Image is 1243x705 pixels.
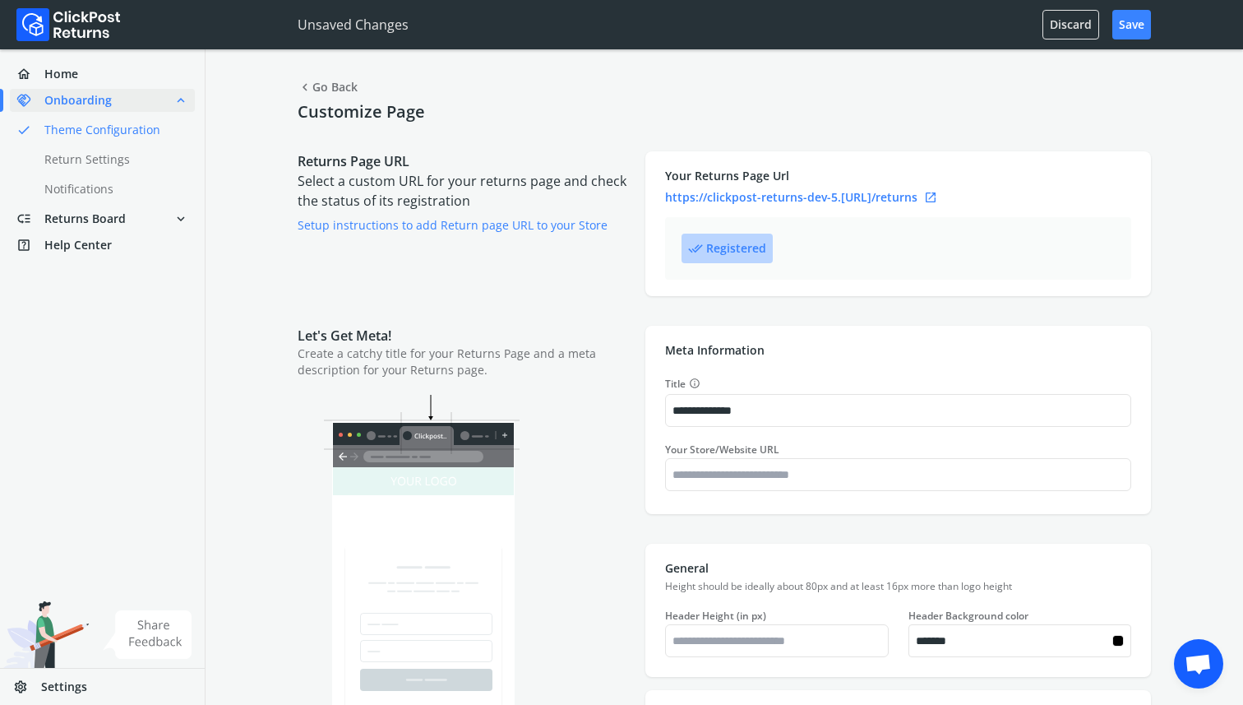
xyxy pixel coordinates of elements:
[298,76,358,99] span: Go Back
[665,610,888,623] label: Header Height (in px)
[10,118,215,141] a: doneTheme Configuration
[682,234,773,263] button: done_allRegistered
[10,234,195,257] a: help_centerHelp Center
[173,89,188,112] span: expand_less
[298,102,1151,122] h4: Customize Page
[665,375,1131,392] label: Title
[13,675,41,698] span: settings
[298,151,629,296] div: Select a custom URL for your returns page and check the status of its registration
[10,148,215,171] a: Return Settings
[686,375,700,392] button: Title
[44,237,112,253] span: Help Center
[1042,10,1099,39] button: Discard
[16,234,44,257] span: help_center
[298,15,409,35] p: Unsaved Changes
[1174,639,1223,689] div: Open chat
[665,560,1131,577] p: General
[103,610,192,659] img: share feedback
[173,207,188,230] span: expand_more
[16,118,31,141] span: done
[44,211,126,227] span: Returns Board
[665,168,1131,184] p: Your Returns Page Url
[908,610,1131,623] label: Header Background color
[665,443,1131,457] label: Your Store/Website URL
[10,178,215,201] a: Notifications
[1112,10,1151,39] button: Save
[665,342,1131,359] p: Meta Information
[298,217,608,233] a: Setup instructions to add Return page URL to your Store
[688,237,703,260] span: done_all
[298,151,629,171] p: Returns Page URL
[298,76,312,99] span: chevron_left
[924,188,937,207] span: open_in_new
[16,63,44,86] span: home
[44,66,78,82] span: Home
[16,8,121,41] img: Logo
[298,326,629,346] p: Let's Get Meta!
[16,89,44,112] span: handshake
[41,679,87,695] span: Settings
[665,580,1131,593] p: Height should be ideally about 80px and at least 16px more than logo height
[16,207,44,230] span: low_priority
[10,63,195,86] a: homeHome
[665,188,1131,207] a: https://clickpost-returns-dev-5.[URL]/returnsopen_in_new
[44,92,112,109] span: Onboarding
[689,375,700,392] span: info
[298,346,629,378] p: Create a catchy title for your Returns Page and a meta description for your Returns page.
